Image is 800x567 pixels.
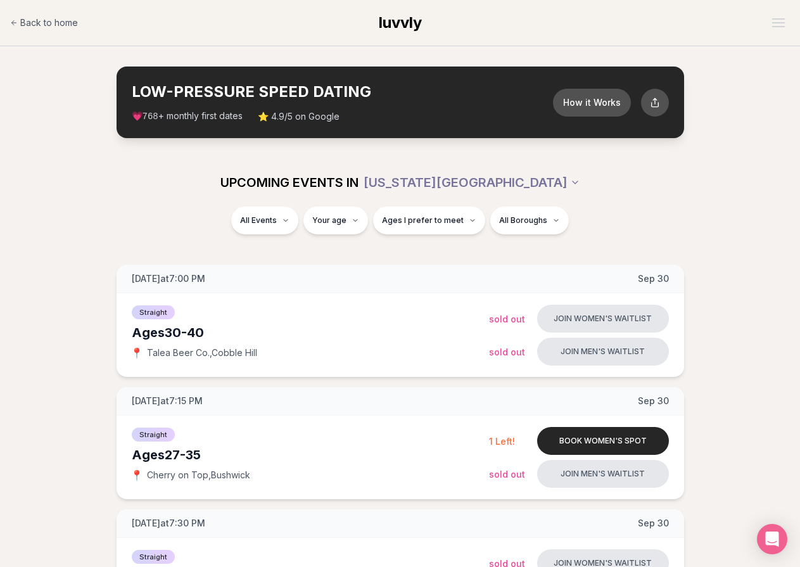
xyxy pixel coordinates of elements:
button: Your age [303,207,368,234]
span: 💗 + monthly first dates [132,110,243,123]
button: Open menu [767,13,790,32]
h2: LOW-PRESSURE SPEED DATING [132,82,553,102]
span: [DATE] at 7:00 PM [132,272,205,285]
button: Book women's spot [537,427,669,455]
button: All Events [231,207,298,234]
a: luvvly [379,13,422,33]
span: Straight [132,428,175,442]
span: [DATE] at 7:15 PM [132,395,203,407]
a: Back to home [10,10,78,35]
span: All Boroughs [499,215,547,226]
span: Sold Out [489,314,525,324]
button: How it Works [553,89,631,117]
span: luvvly [379,13,422,32]
div: Ages 27-35 [132,446,489,464]
span: UPCOMING EVENTS IN [220,174,359,191]
button: Ages I prefer to meet [373,207,485,234]
span: Sold Out [489,469,525,480]
span: 📍 [132,348,142,358]
span: Sold Out [489,347,525,357]
span: 1 Left! [489,436,515,447]
span: [DATE] at 7:30 PM [132,517,205,530]
span: Sep 30 [638,395,669,407]
span: Straight [132,550,175,564]
span: Sep 30 [638,272,669,285]
span: ⭐ 4.9/5 on Google [258,110,340,123]
span: Your age [312,215,346,226]
span: 768 [143,111,158,122]
button: Join women's waitlist [537,305,669,333]
span: All Events [240,215,277,226]
span: Sep 30 [638,517,669,530]
div: Ages 30-40 [132,324,489,341]
div: Open Intercom Messenger [757,524,787,554]
span: Straight [132,305,175,319]
span: Cherry on Top , Bushwick [147,469,250,481]
span: Talea Beer Co. , Cobble Hill [147,347,257,359]
button: [US_STATE][GEOGRAPHIC_DATA] [364,169,580,196]
button: All Boroughs [490,207,569,234]
span: 📍 [132,470,142,480]
span: Back to home [20,16,78,29]
span: Ages I prefer to meet [382,215,464,226]
button: Join men's waitlist [537,338,669,366]
button: Join men's waitlist [537,460,669,488]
